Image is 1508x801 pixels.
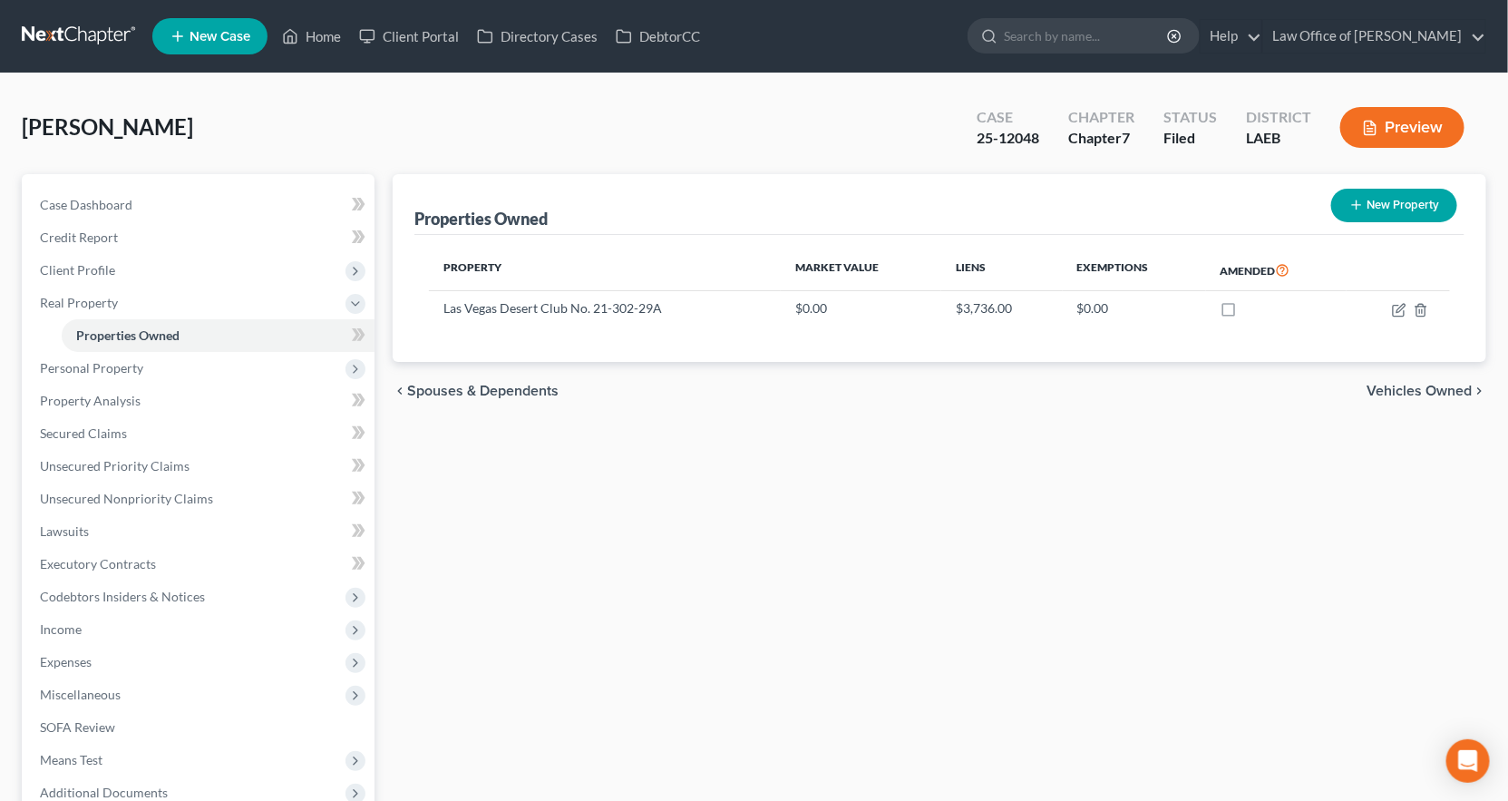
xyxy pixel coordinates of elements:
[429,291,782,326] td: Las Vegas Desert Club No. 21-302-29A
[1367,384,1486,398] button: Vehicles Owned chevron_right
[781,249,941,291] th: Market Value
[25,189,375,221] a: Case Dashboard
[22,113,193,140] span: [PERSON_NAME]
[40,393,141,408] span: Property Analysis
[40,491,213,506] span: Unsecured Nonpriority Claims
[977,128,1039,149] div: 25-12048
[1063,291,1206,326] td: $0.00
[40,360,143,376] span: Personal Property
[40,295,118,310] span: Real Property
[1068,107,1134,128] div: Chapter
[1472,384,1486,398] i: chevron_right
[62,319,375,352] a: Properties Owned
[1004,19,1170,53] input: Search by name...
[1163,128,1217,149] div: Filed
[40,589,205,604] span: Codebtors Insiders & Notices
[25,711,375,744] a: SOFA Review
[40,556,156,571] span: Executory Contracts
[1331,189,1457,222] button: New Property
[76,327,180,343] span: Properties Owned
[40,687,121,702] span: Miscellaneous
[25,385,375,417] a: Property Analysis
[1122,129,1130,146] span: 7
[25,548,375,581] a: Executory Contracts
[40,719,115,735] span: SOFA Review
[941,291,1063,326] td: $3,736.00
[1340,107,1464,148] button: Preview
[1263,20,1485,53] a: Law Office of [PERSON_NAME]
[40,654,92,669] span: Expenses
[40,785,168,800] span: Additional Documents
[429,249,782,291] th: Property
[40,262,115,278] span: Client Profile
[1163,107,1217,128] div: Status
[40,523,89,539] span: Lawsuits
[1063,249,1206,291] th: Exemptions
[1206,249,1347,291] th: Amended
[1246,128,1311,149] div: LAEB
[25,417,375,450] a: Secured Claims
[977,107,1039,128] div: Case
[393,384,407,398] i: chevron_left
[40,425,127,441] span: Secured Claims
[190,30,250,44] span: New Case
[25,483,375,515] a: Unsecured Nonpriority Claims
[25,515,375,548] a: Lawsuits
[781,291,941,326] td: $0.00
[393,384,559,398] button: chevron_left Spouses & Dependents
[468,20,607,53] a: Directory Cases
[40,458,190,474] span: Unsecured Priority Claims
[1446,739,1490,783] div: Open Intercom Messenger
[607,20,709,53] a: DebtorCC
[941,249,1063,291] th: Liens
[414,208,548,230] div: Properties Owned
[40,621,82,637] span: Income
[40,197,132,212] span: Case Dashboard
[40,752,102,767] span: Means Test
[25,450,375,483] a: Unsecured Priority Claims
[1201,20,1261,53] a: Help
[1367,384,1472,398] span: Vehicles Owned
[1068,128,1134,149] div: Chapter
[40,230,118,245] span: Credit Report
[350,20,468,53] a: Client Portal
[407,384,559,398] span: Spouses & Dependents
[25,221,375,254] a: Credit Report
[1246,107,1311,128] div: District
[273,20,350,53] a: Home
